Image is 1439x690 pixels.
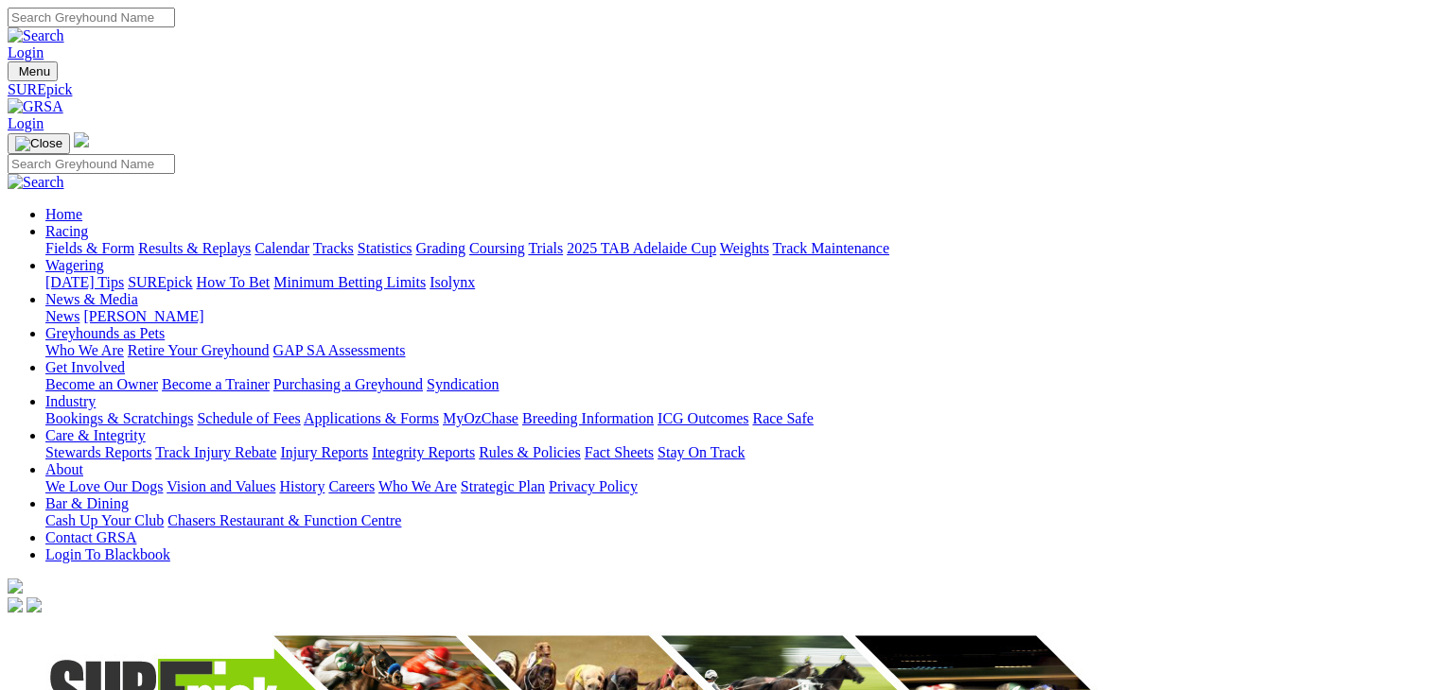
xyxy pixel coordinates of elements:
img: GRSA [8,98,63,115]
button: Toggle navigation [8,61,58,81]
a: Login [8,115,44,131]
a: Trials [528,240,563,256]
a: Purchasing a Greyhound [273,376,423,392]
a: Wagering [45,257,104,273]
a: Coursing [469,240,525,256]
input: Search [8,8,175,27]
a: Racing [45,223,88,239]
a: Schedule of Fees [197,410,300,426]
a: Cash Up Your Club [45,512,164,528]
a: History [279,478,325,494]
a: Integrity Reports [372,444,475,460]
a: Calendar [254,240,309,256]
a: Become an Owner [45,376,158,392]
a: Isolynx [430,274,475,290]
a: Login To Blackbook [45,546,170,562]
a: Chasers Restaurant & Function Centre [167,512,401,528]
a: Get Involved [45,359,125,375]
a: Greyhounds as Pets [45,325,165,341]
a: Who We Are [378,478,457,494]
a: Results & Replays [138,240,251,256]
a: Bookings & Scratchings [45,410,193,426]
input: Search [8,154,175,174]
a: Statistics [358,240,412,256]
a: Syndication [427,376,499,392]
div: Care & Integrity [45,444,1431,461]
a: Who We Are [45,342,124,358]
a: Weights [720,240,769,256]
div: Bar & Dining [45,512,1431,529]
div: Industry [45,410,1431,427]
a: Care & Integrity [45,427,146,443]
img: logo-grsa-white.png [74,132,89,147]
a: Strategic Plan [461,478,545,494]
div: About [45,478,1431,495]
img: facebook.svg [8,597,23,612]
a: Retire Your Greyhound [128,342,270,358]
a: About [45,461,83,477]
a: Injury Reports [280,444,368,460]
a: Bar & Dining [45,495,129,511]
a: Rules & Policies [479,444,581,460]
div: Racing [45,240,1431,257]
a: Industry [45,393,96,409]
a: [DATE] Tips [45,274,124,290]
a: Minimum Betting Limits [273,274,426,290]
a: Applications & Forms [304,410,439,426]
a: Tracks [313,240,354,256]
a: Stewards Reports [45,444,151,460]
img: twitter.svg [26,597,42,612]
a: Fact Sheets [585,444,654,460]
a: [PERSON_NAME] [83,308,203,324]
div: Greyhounds as Pets [45,342,1431,359]
a: We Love Our Dogs [45,478,163,494]
a: News [45,308,79,324]
a: Vision and Values [167,478,275,494]
a: Grading [416,240,465,256]
a: Contact GRSA [45,529,136,545]
a: News & Media [45,291,138,307]
button: Toggle navigation [8,133,70,154]
a: Fields & Form [45,240,134,256]
img: Search [8,174,64,191]
a: SUREpick [8,81,1431,98]
div: Get Involved [45,376,1431,393]
img: logo-grsa-white.png [8,578,23,594]
div: News & Media [45,308,1431,325]
a: Track Injury Rebate [155,444,276,460]
div: Wagering [45,274,1431,291]
a: 2025 TAB Adelaide Cup [567,240,716,256]
a: Breeding Information [522,410,654,426]
span: Menu [19,64,50,78]
a: MyOzChase [443,410,518,426]
img: Search [8,27,64,44]
a: GAP SA Assessments [273,342,406,358]
a: Careers [328,478,375,494]
a: Race Safe [752,410,813,426]
a: Login [8,44,44,60]
a: SUREpick [128,274,192,290]
a: ICG Outcomes [658,410,748,426]
a: Home [45,206,82,222]
a: Stay On Track [658,444,745,460]
a: Track Maintenance [773,240,889,256]
a: Privacy Policy [549,478,638,494]
a: Become a Trainer [162,376,270,392]
img: Close [15,136,62,151]
a: How To Bet [197,274,271,290]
